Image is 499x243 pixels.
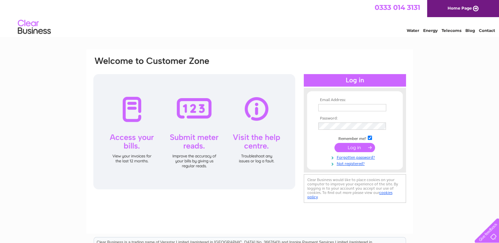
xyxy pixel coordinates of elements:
[94,4,406,32] div: Clear Business is a trading name of Verastar Limited (registered in [GEOGRAPHIC_DATA] No. 3667643...
[375,3,420,12] a: 0333 014 3131
[317,116,393,121] th: Password:
[407,28,419,33] a: Water
[318,154,393,160] a: Forgotten password?
[307,190,392,199] a: cookies policy
[442,28,461,33] a: Telecoms
[317,98,393,102] th: Email Address:
[318,160,393,166] a: Not registered?
[479,28,495,33] a: Contact
[465,28,475,33] a: Blog
[334,143,375,152] input: Submit
[17,17,51,37] img: logo.png
[317,135,393,141] td: Remember me?
[304,174,406,203] div: Clear Business would like to place cookies on your computer to improve your experience of the sit...
[423,28,438,33] a: Energy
